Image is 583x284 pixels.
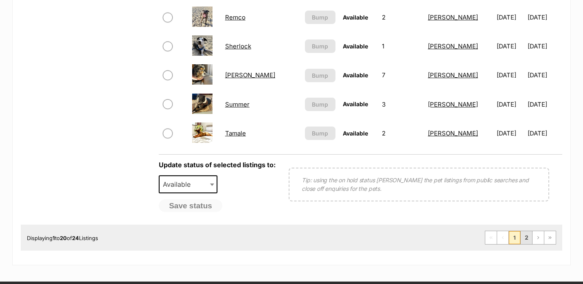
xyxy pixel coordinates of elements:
button: Save status [159,199,222,212]
a: [PERSON_NAME] [225,71,275,79]
span: Available [159,175,217,193]
button: Bump [305,127,335,140]
a: Tamale [225,129,246,137]
nav: Pagination [485,231,556,245]
button: Bump [305,11,335,24]
span: Bump [312,129,328,138]
a: [PERSON_NAME] [428,13,478,21]
a: [PERSON_NAME] [428,42,478,50]
p: Tip: using the on hold status [PERSON_NAME] the pet listings from public searches and close off e... [302,176,536,193]
a: Last page [544,231,556,244]
span: Available [343,43,368,50]
button: Bump [305,39,335,53]
td: [DATE] [493,61,527,89]
a: Next page [533,231,544,244]
span: Bump [312,13,328,22]
span: First page [485,231,497,244]
button: Bump [305,69,335,82]
a: Remco [225,13,245,21]
strong: 24 [72,235,79,241]
span: Available [343,72,368,79]
button: Bump [305,98,335,111]
span: Available [343,130,368,137]
td: [DATE] [528,119,561,147]
td: [DATE] [528,61,561,89]
td: 7 [379,61,424,89]
td: [DATE] [528,32,561,60]
a: [PERSON_NAME] [428,71,478,79]
td: 2 [379,119,424,147]
a: Summer [225,100,250,108]
span: Bump [312,42,328,50]
td: 1 [379,32,424,60]
span: Displaying to of Listings [27,235,98,241]
span: Available [343,14,368,21]
td: 2 [379,3,424,31]
strong: 1 [53,235,55,241]
strong: 20 [60,235,67,241]
label: Update status of selected listings to: [159,161,276,169]
span: Available [160,179,199,190]
td: [DATE] [528,3,561,31]
td: [DATE] [528,90,561,118]
a: Sherlock [225,42,251,50]
td: [DATE] [493,119,527,147]
span: Available [343,100,368,107]
td: 3 [379,90,424,118]
span: Bump [312,71,328,80]
td: [DATE] [493,32,527,60]
span: Page 1 [509,231,520,244]
a: Page 2 [521,231,532,244]
td: [DATE] [493,90,527,118]
td: [DATE] [493,3,527,31]
span: Bump [312,100,328,109]
span: Previous page [497,231,508,244]
a: [PERSON_NAME] [428,129,478,137]
a: [PERSON_NAME] [428,100,478,108]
